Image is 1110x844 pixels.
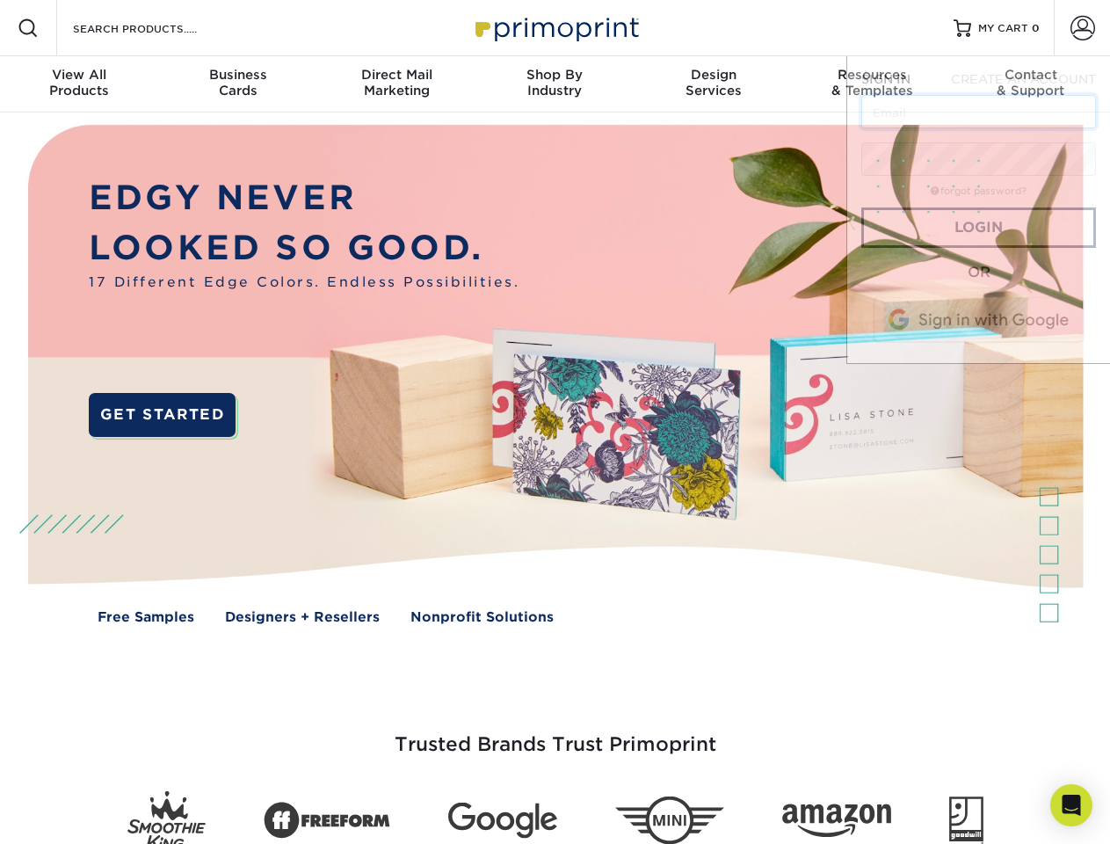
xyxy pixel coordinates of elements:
h3: Trusted Brands Trust Primoprint [41,691,1070,777]
span: SIGN IN [861,72,910,86]
a: DesignServices [635,56,793,113]
input: Email [861,95,1096,128]
img: Google [448,803,557,839]
iframe: Google Customer Reviews [4,790,149,838]
a: Resources& Templates [793,56,951,113]
div: Industry [475,67,634,98]
a: Designers + Resellers [225,608,380,628]
img: Primoprint [468,9,643,47]
span: 17 Different Edge Colors. Endless Possibilities. [89,273,519,293]
span: Shop By [475,67,634,83]
div: Open Intercom Messenger [1050,784,1092,826]
div: & Templates [793,67,951,98]
span: Resources [793,67,951,83]
img: Amazon [782,804,891,838]
div: Cards [158,67,316,98]
a: BusinessCards [158,56,316,113]
span: CREATE AN ACCOUNT [951,72,1096,86]
div: Marketing [317,67,475,98]
input: SEARCH PRODUCTS..... [71,18,243,39]
div: OR [861,262,1096,283]
span: Business [158,67,316,83]
span: MY CART [978,21,1028,36]
a: forgot password? [931,186,1027,197]
a: Shop ByIndustry [475,56,634,113]
a: Nonprofit Solutions [410,608,554,628]
p: EDGY NEVER [89,173,519,223]
p: LOOKED SO GOOD. [89,223,519,273]
img: Goodwill [949,797,983,844]
span: Design [635,67,793,83]
a: Login [861,207,1096,248]
div: Services [635,67,793,98]
a: GET STARTED [89,393,236,437]
span: 0 [1032,22,1040,34]
a: Direct MailMarketing [317,56,475,113]
span: Direct Mail [317,67,475,83]
a: Free Samples [98,608,194,628]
